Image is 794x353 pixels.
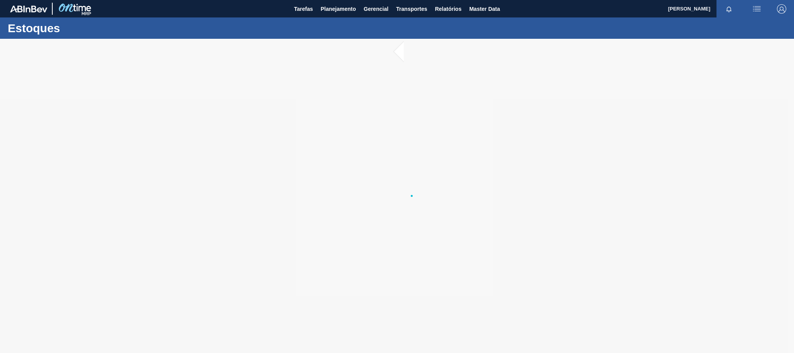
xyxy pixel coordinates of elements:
[752,4,761,14] img: userActions
[10,5,47,12] img: TNhmsLtSVTkK8tSr43FrP2fwEKptu5GPRR3wAAAABJRU5ErkJggg==
[294,4,313,14] span: Tarefas
[777,4,786,14] img: Logout
[320,4,356,14] span: Planejamento
[364,4,389,14] span: Gerencial
[8,24,145,33] h1: Estoques
[396,4,427,14] span: Transportes
[435,4,461,14] span: Relatórios
[716,3,741,14] button: Notificações
[469,4,500,14] span: Master Data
